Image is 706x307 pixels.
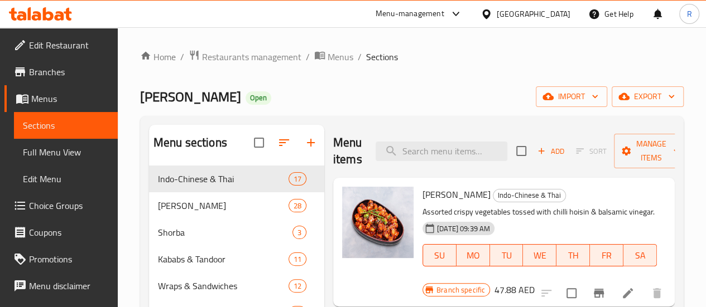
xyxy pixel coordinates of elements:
[533,143,569,160] button: Add
[289,199,306,212] div: items
[158,199,289,212] div: Shahi Pakwan
[29,226,109,239] span: Coupons
[621,90,675,104] span: export
[29,199,109,212] span: Choice Groups
[246,91,271,105] div: Open
[31,92,109,105] span: Menus
[623,244,657,266] button: SA
[23,119,109,132] span: Sections
[140,50,176,64] a: Home
[23,145,109,159] span: Full Menu View
[4,32,118,59] a: Edit Restaurant
[289,281,306,291] span: 12
[297,129,324,156] button: Add section
[158,172,289,186] span: Indo-Chinese & Thai
[289,254,306,265] span: 11
[289,174,306,184] span: 17
[376,142,507,161] input: search
[686,8,691,20] span: R
[428,247,452,264] span: SU
[140,84,241,109] span: [PERSON_NAME]
[569,143,614,160] span: Select section first
[189,50,301,64] a: Restaurants management
[621,286,635,300] a: Edit menu item
[457,244,490,266] button: MO
[149,246,324,272] div: Kababs & Tandoor11
[14,112,118,139] a: Sections
[628,247,652,264] span: SA
[422,244,457,266] button: SU
[202,50,301,64] span: Restaurants management
[494,282,535,298] h6: 47.88 AED
[289,201,306,211] span: 28
[4,192,118,219] a: Choice Groups
[158,252,289,266] span: Kababs & Tandoor
[366,50,398,64] span: Sections
[612,86,684,107] button: export
[149,219,324,246] div: Shorba3
[614,134,689,168] button: Manage items
[494,247,519,264] span: TU
[247,131,271,154] span: Select all sections
[490,244,524,266] button: TU
[289,172,306,186] div: items
[293,227,306,238] span: 3
[523,244,556,266] button: WE
[590,244,623,266] button: FR
[643,280,670,306] button: delete
[545,90,598,104] span: import
[376,7,444,21] div: Menu-management
[271,129,297,156] span: Sort sections
[585,280,612,306] button: Branch-specific-item
[4,59,118,85] a: Branches
[140,50,684,64] nav: breadcrumb
[497,8,570,20] div: [GEOGRAPHIC_DATA]
[4,85,118,112] a: Menus
[461,247,486,264] span: MO
[14,165,118,192] a: Edit Menu
[493,189,565,202] span: Indo-Chinese & Thai
[29,279,109,293] span: Menu disclaimer
[560,281,583,305] span: Select to update
[29,65,109,79] span: Branches
[4,219,118,246] a: Coupons
[314,50,353,64] a: Menus
[158,279,289,293] span: Wraps & Sandwiches
[422,205,657,219] p: Assorted crispy vegetables tossed with chilli hoisin & balsamic vinegar.
[433,223,494,234] span: [DATE] 09:39 AM
[180,50,184,64] li: /
[153,134,227,151] h2: Menu sections
[527,247,552,264] span: WE
[432,285,489,295] span: Branch specific
[149,165,324,192] div: Indo-Chinese & Thai17
[289,252,306,266] div: items
[4,272,118,299] a: Menu disclaimer
[533,143,569,160] span: Add item
[561,247,585,264] span: TH
[493,189,566,202] div: Indo-Chinese & Thai
[536,145,566,158] span: Add
[623,137,680,165] span: Manage items
[4,246,118,272] a: Promotions
[29,38,109,52] span: Edit Restaurant
[289,279,306,293] div: items
[158,226,292,239] span: Shorba
[333,134,362,168] h2: Menu items
[29,252,109,266] span: Promotions
[342,187,414,258] img: Crisy Veg Konjeenaro
[149,192,324,219] div: [PERSON_NAME]28
[149,272,324,299] div: Wraps & Sandwiches12
[422,186,491,203] span: [PERSON_NAME]
[246,93,271,103] span: Open
[536,86,607,107] button: import
[158,199,289,212] span: [PERSON_NAME]
[358,50,362,64] li: /
[556,244,590,266] button: TH
[14,139,118,165] a: Full Menu View
[594,247,619,264] span: FR
[328,50,353,64] span: Menus
[23,172,109,186] span: Edit Menu
[292,226,306,239] div: items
